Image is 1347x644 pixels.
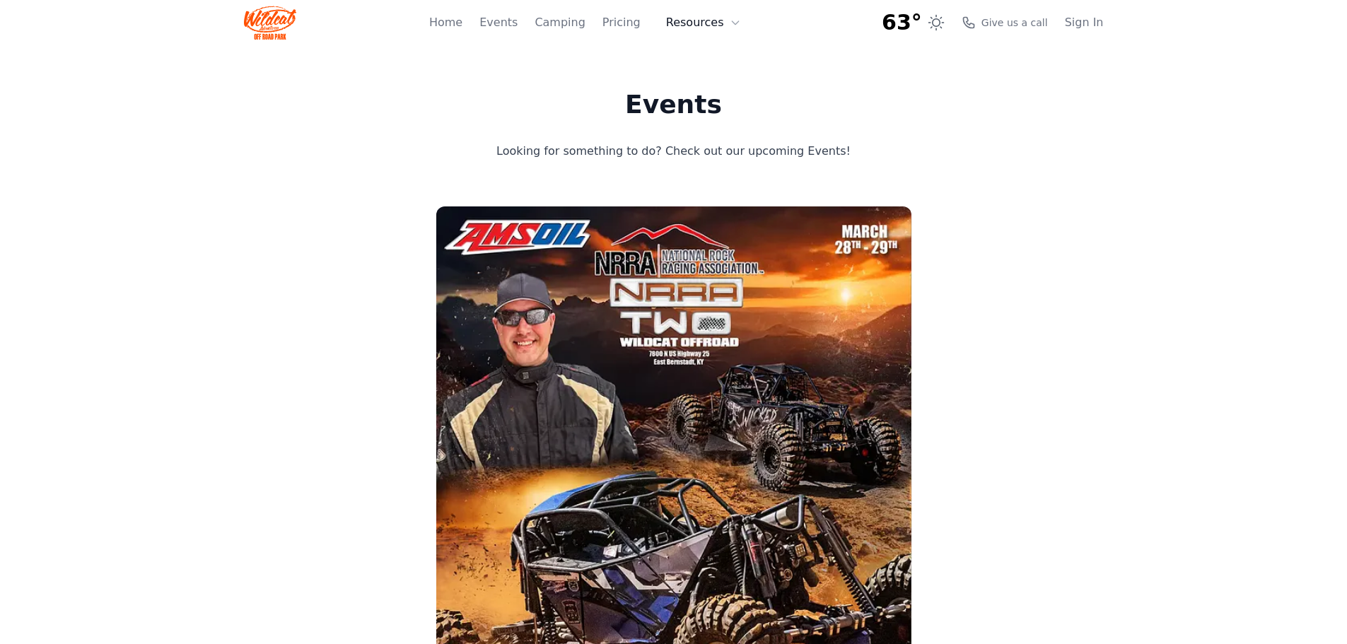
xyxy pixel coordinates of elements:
[440,90,908,119] h1: Events
[429,14,462,31] a: Home
[962,16,1048,30] a: Give us a call
[535,14,585,31] a: Camping
[1065,14,1104,31] a: Sign In
[882,10,922,35] span: 63°
[981,16,1048,30] span: Give us a call
[479,14,518,31] a: Events
[440,141,908,161] p: Looking for something to do? Check out our upcoming Events!
[658,8,750,37] button: Resources
[244,6,297,40] img: Wildcat Logo
[602,14,641,31] a: Pricing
